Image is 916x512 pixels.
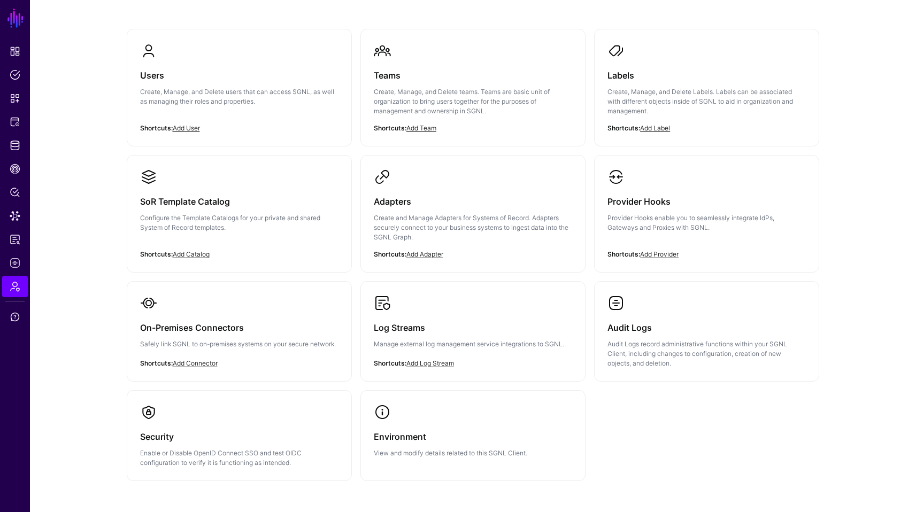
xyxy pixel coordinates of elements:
span: Logs [10,258,20,268]
a: Protected Systems [2,111,28,133]
strong: Shortcuts: [607,250,640,258]
h3: Adapters [374,194,572,209]
h3: Teams [374,68,572,83]
strong: Shortcuts: [140,250,173,258]
p: Create, Manage, and Delete teams. Teams are basic unit of organization to bring users together fo... [374,87,572,116]
strong: Shortcuts: [374,359,406,367]
span: Snippets [10,93,20,104]
p: Manage external log management service integrations to SGNL. [374,339,572,349]
a: Identity Data Fabric [2,135,28,156]
h3: Labels [607,68,806,83]
a: Data Lens [2,205,28,227]
a: Add Connector [173,359,218,367]
a: UsersCreate, Manage, and Delete users that can access SGNL, as well as managing their roles and p... [127,29,351,136]
p: Provider Hooks enable you to seamlessly integrate IdPs, Gateways and Proxies with SGNL. [607,213,806,232]
h3: Provider Hooks [607,194,806,209]
span: Reports [10,234,20,245]
span: Data Lens [10,211,20,221]
strong: Shortcuts: [140,359,173,367]
span: Dashboard [10,46,20,57]
p: Create, Manage, and Delete Labels. Labels can be associated with different objects inside of SGNL... [607,87,806,116]
h3: Audit Logs [607,320,806,335]
a: Audit LogsAudit Logs record administrative functions within your SGNL Client, including changes t... [595,282,819,381]
a: SoR Template CatalogConfigure the Template Catalogs for your private and shared System of Record ... [127,156,351,262]
a: Snippets [2,88,28,109]
a: Add Label [640,124,670,132]
a: Logs [2,252,28,274]
h3: Users [140,68,338,83]
a: Policies [2,64,28,86]
a: LabelsCreate, Manage, and Delete Labels. Labels can be associated with different objects inside o... [595,29,819,146]
a: Log StreamsManage external log management service integrations to SGNL. [361,282,585,379]
strong: Shortcuts: [374,124,406,132]
a: Add Catalog [173,250,210,258]
a: Policy Lens [2,182,28,203]
a: AdaptersCreate and Manage Adapters for Systems of Record. Adapters securely connect to your busin... [361,156,585,272]
a: Add Log Stream [406,359,454,367]
a: Reports [2,229,28,250]
span: CAEP Hub [10,164,20,174]
h3: Environment [374,429,572,444]
a: TeamsCreate, Manage, and Delete teams. Teams are basic unit of organization to bring users togeth... [361,29,585,146]
a: Dashboard [2,41,28,62]
strong: Shortcuts: [140,124,173,132]
p: Configure the Template Catalogs for your private and shared System of Record templates. [140,213,338,232]
a: Admin [2,276,28,297]
a: Add User [173,124,200,132]
a: On-Premises ConnectorsSafely link SGNL to on-premises systems on your secure network. [127,282,351,379]
span: Admin [10,281,20,292]
p: Safely link SGNL to on-premises systems on your secure network. [140,339,338,349]
strong: Shortcuts: [374,250,406,258]
p: Create and Manage Adapters for Systems of Record. Adapters securely connect to your business syst... [374,213,572,242]
a: Add Provider [640,250,679,258]
p: View and modify details related to this SGNL Client. [374,448,572,458]
span: Policies [10,69,20,80]
p: Audit Logs record administrative functions within your SGNL Client, including changes to configur... [607,339,806,368]
a: SecurityEnable or Disable OpenID Connect SSO and test OIDC configuration to verify it is function... [127,391,351,480]
p: Enable or Disable OpenID Connect SSO and test OIDC configuration to verify it is functioning as i... [140,448,338,468]
a: EnvironmentView and modify details related to this SGNL Client. [361,391,585,471]
strong: Shortcuts: [607,124,640,132]
a: CAEP Hub [2,158,28,180]
a: Provider HooksProvider Hooks enable you to seamlessly integrate IdPs, Gateways and Proxies with S... [595,156,819,262]
span: Protected Systems [10,117,20,127]
h3: On-Premises Connectors [140,320,338,335]
h3: Security [140,429,338,444]
p: Create, Manage, and Delete users that can access SGNL, as well as managing their roles and proper... [140,87,338,106]
span: Identity Data Fabric [10,140,20,151]
a: Add Adapter [406,250,443,258]
span: Policy Lens [10,187,20,198]
h3: SoR Template Catalog [140,194,338,209]
a: SGNL [6,6,25,30]
span: Support [10,312,20,322]
a: Add Team [406,124,436,132]
h3: Log Streams [374,320,572,335]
